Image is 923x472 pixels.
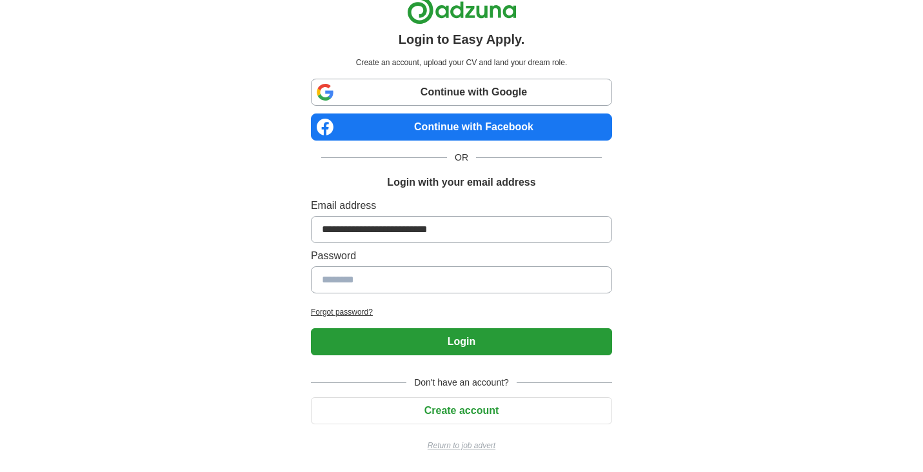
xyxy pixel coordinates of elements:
[311,113,612,141] a: Continue with Facebook
[311,198,612,213] label: Email address
[311,248,612,264] label: Password
[406,376,517,389] span: Don't have an account?
[311,397,612,424] button: Create account
[311,440,612,451] a: Return to job advert
[311,328,612,355] button: Login
[311,306,612,318] a: Forgot password?
[399,30,525,49] h1: Login to Easy Apply.
[311,79,612,106] a: Continue with Google
[313,57,610,68] p: Create an account, upload your CV and land your dream role.
[387,175,535,190] h1: Login with your email address
[311,405,612,416] a: Create account
[447,151,476,164] span: OR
